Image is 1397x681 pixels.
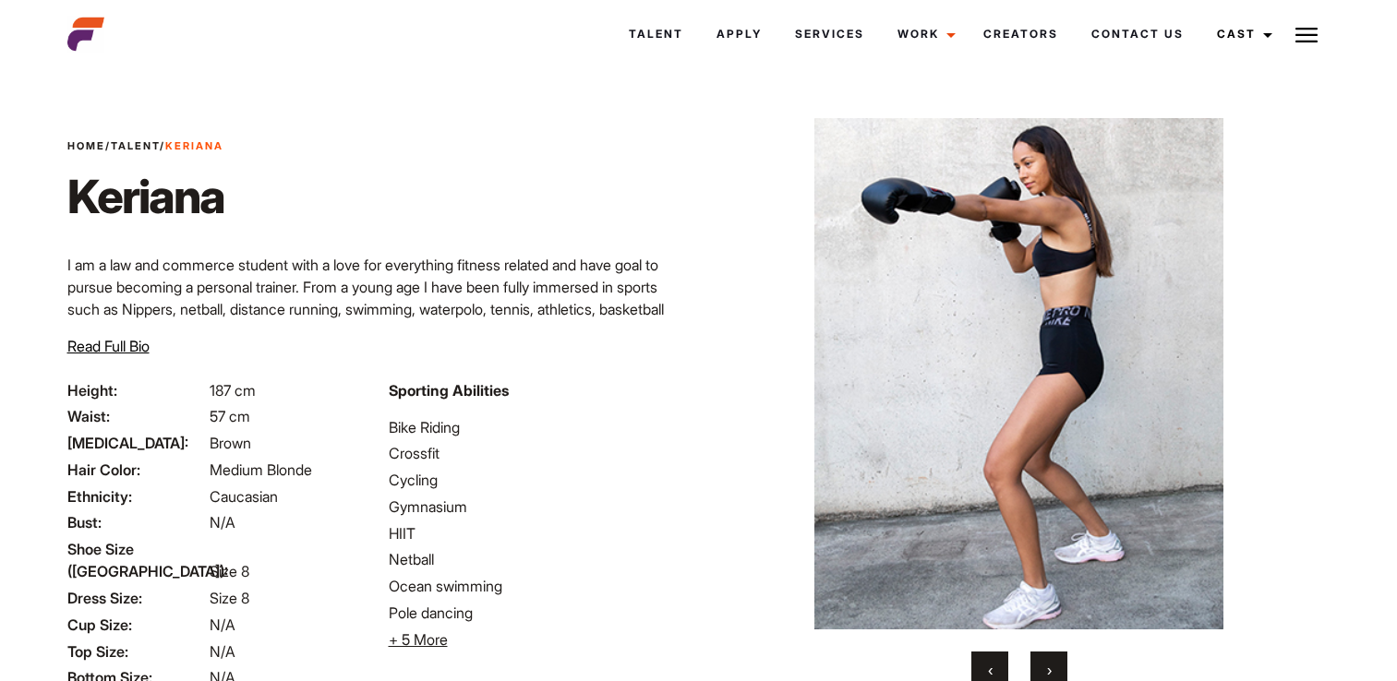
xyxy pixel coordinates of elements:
[67,337,150,355] span: Read Full Bio
[389,469,688,491] li: Cycling
[700,9,778,59] a: Apply
[881,9,967,59] a: Work
[612,9,700,59] a: Talent
[389,416,688,438] li: Bike Riding
[67,485,206,508] span: Ethnicity:
[67,139,105,152] a: Home
[1200,9,1283,59] a: Cast
[210,381,256,400] span: 187 cm
[210,642,235,661] span: N/A
[210,487,278,506] span: Caucasian
[210,407,250,425] span: 57 cm
[967,9,1075,59] a: Creators
[67,511,206,533] span: Bust:
[67,538,206,582] span: Shoe Size ([GEOGRAPHIC_DATA]):
[389,381,509,400] strong: Sporting Abilities
[67,405,206,427] span: Waist:
[210,460,312,479] span: Medium Blonde
[389,496,688,518] li: Gymnasium
[389,522,688,544] li: HIIT
[389,548,688,570] li: Netball
[210,615,235,634] span: N/A
[67,16,104,53] img: cropped-aefm-brand-fav-22-square.png
[210,434,251,452] span: Brown
[165,139,223,152] strong: Keriana
[67,432,206,454] span: [MEDICAL_DATA]:
[67,335,150,357] button: Read Full Bio
[389,630,448,649] span: + 5 More
[67,614,206,636] span: Cup Size:
[210,589,249,607] span: Size 8
[67,640,206,663] span: Top Size:
[1295,24,1318,46] img: Burger icon
[67,169,224,224] h1: Keriana
[67,587,206,609] span: Dress Size:
[67,138,223,154] span: / /
[389,602,688,624] li: Pole dancing
[67,379,206,401] span: Height:
[67,459,206,481] span: Hair Color:
[1075,9,1200,59] a: Contact Us
[389,575,688,597] li: Ocean swimming
[1047,661,1052,679] span: Next
[210,513,235,532] span: N/A
[210,562,249,580] span: Size 8
[988,661,993,679] span: Previous
[742,118,1296,629] img: Untitle1d 3
[111,139,160,152] a: Talent
[778,9,881,59] a: Services
[389,442,688,464] li: Crossfit
[67,254,688,453] p: I am a law and commerce student with a love for everything fitness related and have goal to pursu...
